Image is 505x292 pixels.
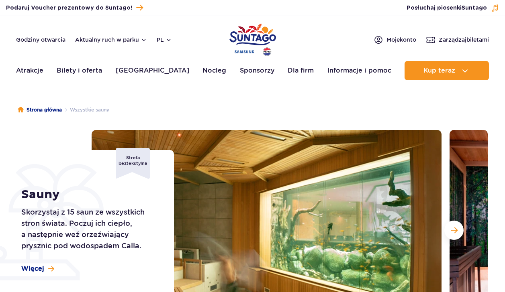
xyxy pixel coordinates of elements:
[6,4,132,12] span: Podaruj Voucher prezentowy do Suntago!
[116,61,189,80] a: [GEOGRAPHIC_DATA]
[374,35,416,45] a: Mojekonto
[16,36,65,44] a: Godziny otwarcia
[75,36,147,43] button: Aktualny ruch w parku
[157,36,172,44] button: pl
[57,61,102,80] a: Bilety i oferta
[386,36,416,44] span: Moje konto
[462,5,487,11] span: Suntago
[423,67,455,74] span: Kup teraz
[21,187,156,202] h1: Sauny
[6,2,143,13] a: Podaruj Voucher prezentowy do Suntago!
[407,4,487,12] span: Posłuchaj piosenki
[202,61,226,80] a: Nocleg
[21,264,54,273] a: Więcej
[21,264,44,273] span: Więcej
[407,4,499,12] button: Posłuchaj piosenkiSuntago
[327,61,391,80] a: Informacje i pomoc
[229,20,276,57] a: Park of Poland
[240,61,274,80] a: Sponsorzy
[288,61,314,80] a: Dla firm
[18,106,62,114] a: Strona główna
[62,106,109,114] li: Wszystkie sauny
[444,221,464,240] button: Następny slajd
[116,148,150,179] div: Strefa beztekstylna
[16,61,43,80] a: Atrakcje
[405,61,489,80] button: Kup teraz
[439,36,489,44] span: Zarządzaj biletami
[426,35,489,45] a: Zarządzajbiletami
[21,207,156,251] p: Skorzystaj z 15 saun ze wszystkich stron świata. Poczuj ich ciepło, a następnie weź orzeźwiający ...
